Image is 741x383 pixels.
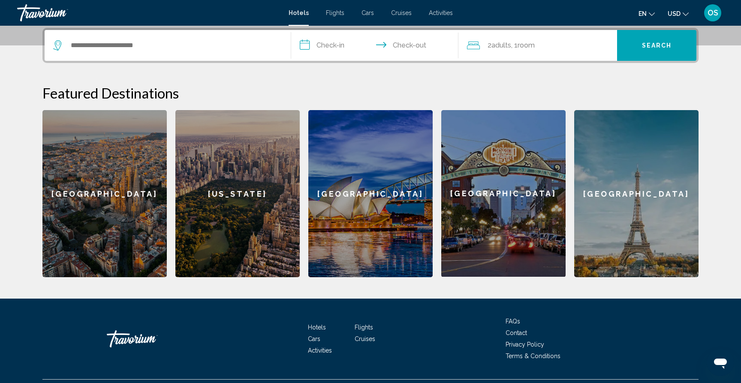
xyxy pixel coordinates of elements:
[45,30,696,61] div: Search widget
[441,110,566,277] div: [GEOGRAPHIC_DATA]
[488,39,511,51] span: 2
[458,30,617,61] button: Travelers: 2 adults, 0 children
[355,335,375,342] a: Cruises
[355,324,373,331] a: Flights
[308,110,433,277] a: [GEOGRAPHIC_DATA]
[708,9,718,17] span: OS
[391,9,412,16] a: Cruises
[511,39,535,51] span: , 1
[289,9,309,16] a: Hotels
[668,7,689,20] button: Change currency
[639,7,655,20] button: Change language
[491,41,511,49] span: Adults
[441,110,566,277] a: [GEOGRAPHIC_DATA]
[506,329,527,336] a: Contact
[518,41,535,49] span: Room
[361,9,374,16] a: Cars
[506,341,544,348] a: Privacy Policy
[308,347,332,354] a: Activities
[702,4,724,22] button: User Menu
[617,30,696,61] button: Search
[291,30,458,61] button: Check in and out dates
[42,84,699,102] h2: Featured Destinations
[429,9,453,16] a: Activities
[574,110,699,277] a: [GEOGRAPHIC_DATA]
[642,42,672,49] span: Search
[308,324,326,331] a: Hotels
[506,318,520,325] a: FAQs
[175,110,300,277] a: [US_STATE]
[17,4,280,21] a: Travorium
[707,349,734,376] iframe: Button to launch messaging window
[42,110,167,277] a: [GEOGRAPHIC_DATA]
[326,9,344,16] a: Flights
[308,335,320,342] a: Cars
[668,10,681,17] span: USD
[506,353,560,359] a: Terms & Conditions
[107,326,193,352] a: Travorium
[639,10,647,17] span: en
